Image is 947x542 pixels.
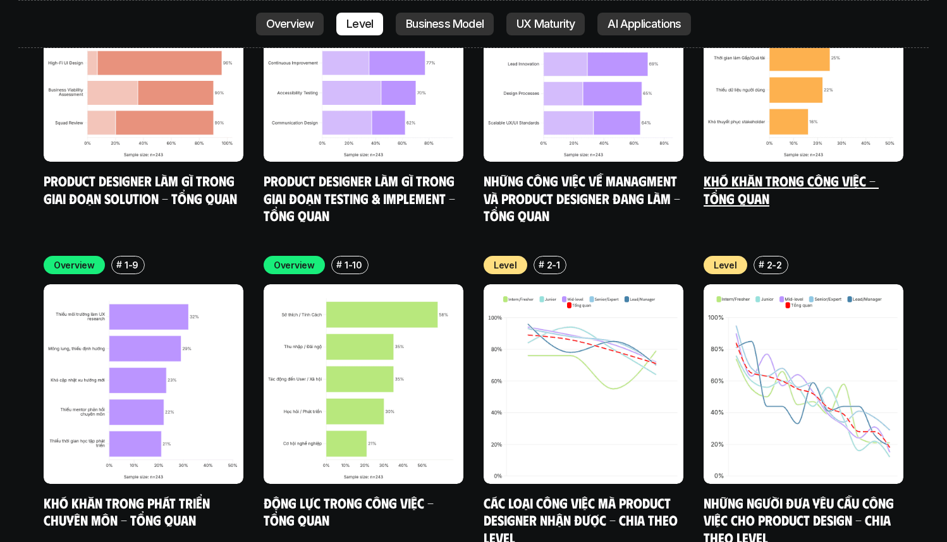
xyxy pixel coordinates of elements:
[125,258,138,272] p: 1-9
[608,18,681,30] p: AI Applications
[714,258,737,272] p: Level
[44,172,238,207] a: Product Designer làm gì trong giai đoạn Solution - Tổng quan
[336,260,342,269] h6: #
[264,172,458,224] a: Product Designer làm gì trong giai đoạn Testing & Implement - Tổng quan
[336,13,383,35] a: Level
[345,258,362,272] p: 1-10
[116,260,122,269] h6: #
[54,258,95,272] p: Overview
[44,494,213,529] a: Khó khăn trong phát triển chuyên môn - Tổng quan
[704,172,879,207] a: Khó khăn trong công việc - Tổng quan
[506,13,585,35] a: UX Maturity
[396,13,494,35] a: Business Model
[264,494,437,529] a: Động lực trong công việc - Tổng quan
[539,260,544,269] h6: #
[759,260,764,269] h6: #
[266,18,314,30] p: Overview
[484,172,683,224] a: Những công việc về Managment và Product Designer đang làm - Tổng quan
[597,13,691,35] a: AI Applications
[767,258,782,272] p: 2-2
[256,13,324,35] a: Overview
[547,258,560,272] p: 2-1
[406,18,484,30] p: Business Model
[494,258,517,272] p: Level
[346,18,373,30] p: Level
[274,258,315,272] p: Overview
[516,18,575,30] p: UX Maturity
